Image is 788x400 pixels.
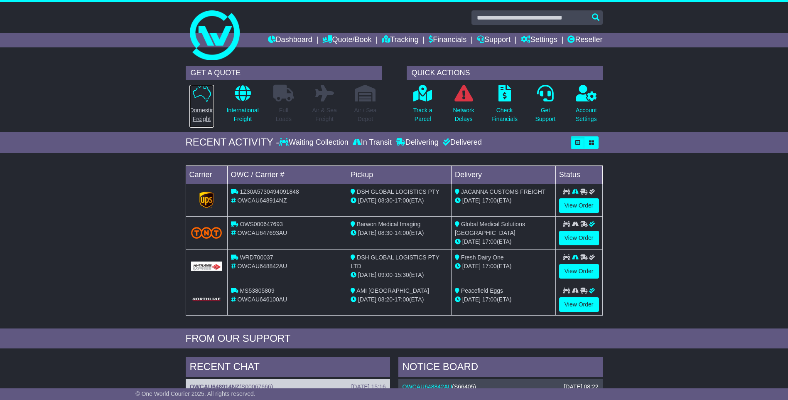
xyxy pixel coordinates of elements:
[226,84,259,128] a: InternationalFreight
[567,33,602,47] a: Reseller
[241,383,271,390] span: S00067666
[186,136,280,148] div: RECENT ACTIVITY -
[482,197,497,204] span: 17:00
[462,296,481,303] span: [DATE]
[351,383,385,390] div: [DATE] 15:16
[378,296,393,303] span: 08:20
[189,106,214,123] p: Domestic Freight
[394,138,441,147] div: Delivering
[395,272,409,278] span: 15:30
[452,84,474,128] a: NetworkDelays
[403,383,599,390] div: ( )
[189,84,214,128] a: DomesticFreight
[357,221,420,227] span: Barwon Medical Imaging
[351,229,448,237] div: - (ETA)
[358,197,376,204] span: [DATE]
[395,197,409,204] span: 17:00
[455,196,552,205] div: (ETA)
[378,197,393,204] span: 08:30
[237,263,287,269] span: OWCAU648842AU
[351,196,448,205] div: - (ETA)
[322,33,371,47] a: Quote/Book
[382,33,418,47] a: Tracking
[395,230,409,236] span: 14:00
[521,33,557,47] a: Settings
[559,231,599,245] a: View Order
[462,263,481,269] span: [DATE]
[356,287,429,294] span: AMI [GEOGRAPHIC_DATA]
[240,188,299,195] span: 1Z30A5730494091848
[378,230,393,236] span: 08:30
[454,383,474,390] span: S66405
[555,165,602,184] td: Status
[482,238,497,245] span: 17:00
[227,106,259,123] p: International Freight
[237,296,287,303] span: OWCAU646100AU
[398,357,603,379] div: NOTICE BOARD
[190,383,386,390] div: ( )
[279,138,350,147] div: Waiting Collection
[240,287,274,294] span: MS53805809
[461,254,504,261] span: Fresh Dairy One
[461,188,546,195] span: JACANNA CUSTOMS FREIGHT
[357,188,439,195] span: DSH GLOBAL LOGISTICS PTY
[455,295,552,304] div: (ETA)
[535,106,555,123] p: Get Support
[312,106,337,123] p: Air & Sea Freight
[407,66,603,80] div: QUICK ACTIONS
[455,262,552,271] div: (ETA)
[351,295,448,304] div: - (ETA)
[227,165,347,184] td: OWC / Carrier #
[191,297,222,302] img: GetCarrierServiceLogo
[451,165,555,184] td: Delivery
[358,230,376,236] span: [DATE]
[199,192,214,208] img: GetCarrierServiceLogo
[268,33,312,47] a: Dashboard
[429,33,466,47] a: Financials
[576,106,597,123] p: Account Settings
[240,254,273,261] span: WRD700037
[191,227,222,238] img: TNT_Domestic.png
[190,383,240,390] a: OWCAU648914NZ
[378,272,393,278] span: 09:00
[575,84,597,128] a: AccountSettings
[482,296,497,303] span: 17:00
[441,138,482,147] div: Delivered
[237,230,287,236] span: OWCAU647693AU
[491,84,518,128] a: CheckFinancials
[559,198,599,213] a: View Order
[347,165,452,184] td: Pickup
[351,271,448,279] div: - (ETA)
[240,221,283,227] span: OWS000647693
[354,106,377,123] p: Air / Sea Depot
[351,254,439,269] span: DSH GLOBAL LOGISTICS PTY LTD
[462,197,481,204] span: [DATE]
[453,106,474,123] p: Network Delays
[403,383,452,390] a: OWCAU648842AU
[413,106,432,123] p: Track a Parcel
[535,84,556,128] a: GetSupport
[186,357,390,379] div: RECENT CHAT
[564,383,598,390] div: [DATE] 08:22
[455,237,552,246] div: (ETA)
[351,138,394,147] div: In Transit
[358,272,376,278] span: [DATE]
[559,264,599,279] a: View Order
[461,287,503,294] span: Peacefield Eggs
[186,66,382,80] div: GET A QUOTE
[482,263,497,269] span: 17:00
[559,297,599,312] a: View Order
[491,106,518,123] p: Check Financials
[135,390,255,397] span: © One World Courier 2025. All rights reserved.
[413,84,433,128] a: Track aParcel
[273,106,294,123] p: Full Loads
[186,165,227,184] td: Carrier
[191,262,222,271] img: GetCarrierServiceLogo
[237,197,287,204] span: OWCAU648914NZ
[395,296,409,303] span: 17:00
[358,296,376,303] span: [DATE]
[186,333,603,345] div: FROM OUR SUPPORT
[455,221,525,236] span: Global Medical Solutions [GEOGRAPHIC_DATA]
[477,33,511,47] a: Support
[462,238,481,245] span: [DATE]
